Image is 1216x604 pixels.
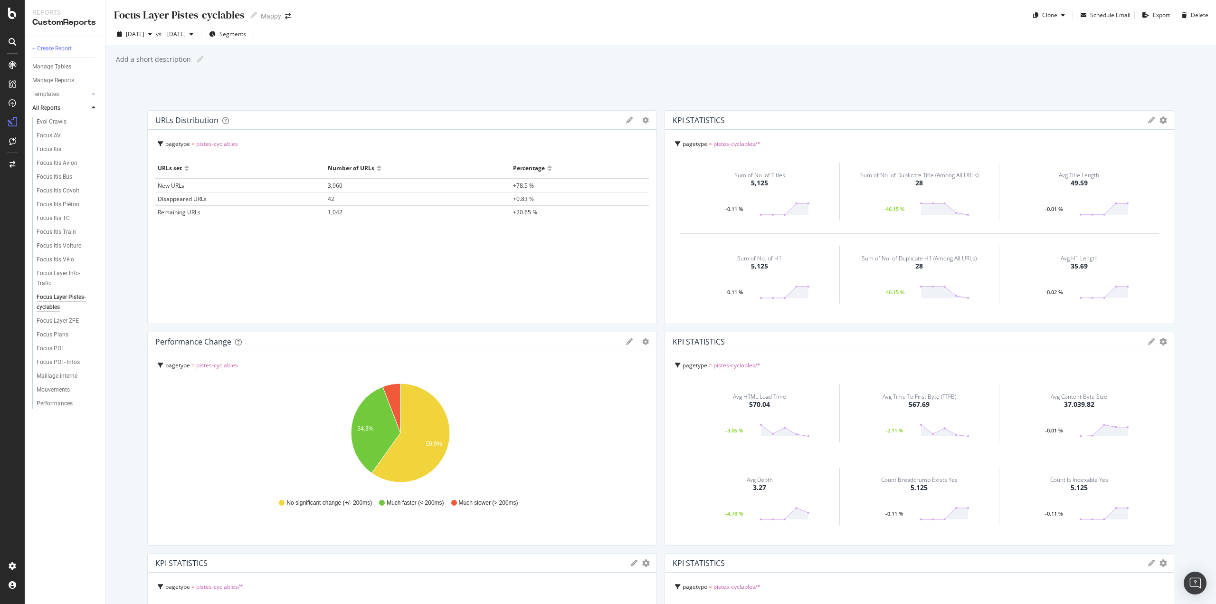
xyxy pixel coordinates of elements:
div: Delete [1191,11,1208,19]
div: 567.69 [909,400,930,409]
a: Focus Itis Train [37,227,98,237]
i: Edit report name [197,56,203,63]
span: = [709,361,712,369]
a: Focus AV [37,131,98,141]
div: Focus Itis Piéton [37,200,79,210]
div: Focus Itis Bus [37,172,72,182]
div: 28 [915,178,923,188]
div: -3.06 % [709,428,760,433]
div: Sum of No. of H1 [737,256,782,261]
div: Export [1153,11,1170,19]
div: Reports [32,8,97,17]
div: Add a short description [115,55,191,64]
span: 2025 Aug. 5th [163,30,186,38]
div: Avg H1 Length [1061,256,1098,261]
div: KPI STATISTICS [673,337,725,346]
a: Focus Itis Covoit [37,186,98,196]
div: Performance Change [155,337,231,346]
div: gear [642,338,649,345]
div: + Create Report [32,44,72,54]
a: Focus Itis [37,144,98,154]
div: -4.78 % [709,511,760,516]
i: Edit report name [250,12,257,19]
a: Focus Layer Info-Trafic [37,268,98,288]
div: Mappy [261,11,281,21]
div: URLs Distributiongeargearpagetype = pistes-cyclablesURLs setNumber of URLsPercentageNew URLs3,960... [147,110,657,324]
a: Focus Itis TC [37,213,98,223]
div: 5,125 [751,178,768,188]
span: +78.5 % [513,182,534,190]
span: Much faster (< 200ms) [387,499,444,507]
span: Much slower (> 200ms) [459,499,518,507]
div: Avg HTML Load Time [733,394,786,400]
span: = [191,361,195,369]
a: Focus Itis Avion [37,158,98,168]
a: Focus POI [37,344,98,354]
div: gear [1159,117,1167,124]
div: Focus Itis Vélo [37,255,74,265]
a: Focus Itis Voiture [37,241,98,251]
div: Focus POI - Infos [37,357,80,367]
span: pagetype [165,583,190,591]
div: -0.11 % [1028,511,1079,516]
span: = [191,140,195,148]
span: pistes-cyclables [196,361,238,369]
span: = [709,140,712,148]
div: KPI STATISTICSgeargearpagetype = pistes-cyclables/*Avg HTML Load Time570.04-3.06 %Avg Time To Fir... [665,332,1174,546]
svg: A chart. [155,380,646,490]
button: [DATE] [113,27,156,42]
span: 1,042 [328,208,342,216]
span: pistes-cyclables/* [196,583,243,591]
div: 35.69 [1071,261,1088,271]
div: Focus Itis Avion [37,158,77,168]
div: Focus Layer Pistes-cyclables [37,292,91,312]
div: Focus Layer ZFE [37,316,79,326]
div: Number of URLs [328,161,374,176]
a: Focus POI - Infos [37,357,98,367]
button: Export [1139,8,1170,23]
span: pistes-cyclables/* [713,361,760,369]
a: + Create Report [32,44,98,54]
div: Manage Reports [32,76,74,86]
div: -2.11 % [869,428,920,433]
div: 49.59 [1071,178,1088,188]
span: +0.83 % [513,195,534,203]
div: 37,039.82 [1064,400,1094,409]
div: -0.01 % [1028,207,1079,211]
div: KPI STATISTICS [155,558,208,568]
div: Focus Plans [37,330,68,340]
text: 34.3% [357,425,373,432]
div: Schedule Email [1090,11,1130,19]
div: gear [642,117,649,124]
div: Focus Itis [37,144,61,154]
div: Focus Itis Voiture [37,241,81,251]
div: Avg Content Byte Size [1051,394,1107,400]
span: pagetype [165,140,190,148]
div: Avg Depth [747,477,773,483]
span: pistes-cyclables/* [713,583,760,591]
div: gear [1159,560,1167,566]
div: 28 [915,261,923,271]
span: = [709,583,712,591]
div: Focus Layer Pistes-cyclables [113,8,245,22]
button: Schedule Email [1077,8,1130,23]
a: Focus Layer Pistes-cyclables [37,292,98,312]
div: KPI STATISTICS [673,115,725,125]
button: [DATE] [163,27,197,42]
span: +20.65 % [513,208,537,216]
a: Performances [37,399,98,409]
span: Segments [219,30,246,38]
div: Performances [37,399,73,409]
a: Templates [32,89,89,99]
div: -0.11 % [709,207,760,211]
div: KPI STATISTICS [673,558,725,568]
a: Maillage interne [37,371,98,381]
text: 59.9% [426,441,442,447]
div: arrow-right-arrow-left [285,13,291,19]
a: Manage Reports [32,76,98,86]
a: All Reports [32,103,89,113]
div: -0.01 % [1028,428,1079,433]
div: 570.04 [749,400,770,409]
div: -46.15 % [869,207,920,211]
a: Focus Itis Vélo [37,255,98,265]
